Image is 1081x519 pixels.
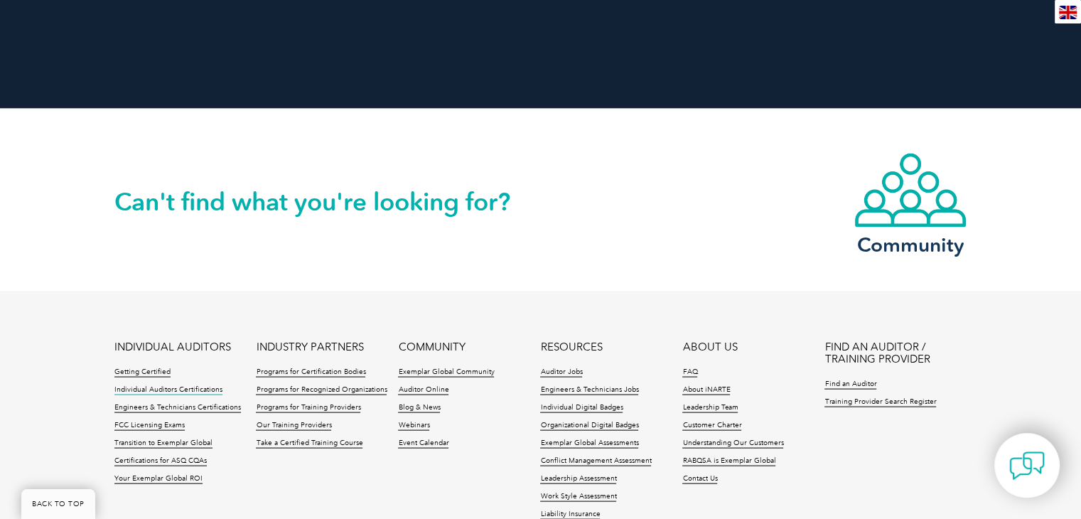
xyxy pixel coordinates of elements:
a: Conflict Management Assessment [540,456,651,466]
a: Find an Auditor [824,380,876,390]
a: ABOUT US [682,341,737,353]
a: COMMUNITY [398,341,465,353]
a: Event Calendar [398,439,448,449]
a: Training Provider Search Register [824,397,936,407]
a: RABQSA is Exemplar Global [682,456,775,466]
a: Blog & News [398,403,440,413]
a: Engineers & Technicians Certifications [114,403,241,413]
a: Exemplar Global Community [398,368,494,378]
a: FAQ [682,368,697,378]
a: About iNARTE [682,385,730,395]
img: en [1059,6,1077,19]
a: Individual Digital Badges [540,403,623,413]
a: FCC Licensing Exams [114,421,185,431]
a: Programs for Training Providers [256,403,360,413]
a: Exemplar Global Assessments [540,439,638,449]
a: Our Training Providers [256,421,331,431]
a: Getting Certified [114,368,171,378]
a: Contact Us [682,474,717,484]
h3: Community [854,236,967,254]
a: Transition to Exemplar Global [114,439,213,449]
a: Certifications for ASQ CQAs [114,456,207,466]
img: icon-community.webp [854,152,967,229]
a: Your Exemplar Global ROI [114,474,203,484]
a: Programs for Certification Bodies [256,368,365,378]
a: Webinars [398,421,429,431]
a: RESOURCES [540,341,602,353]
a: BACK TO TOP [21,489,95,519]
a: Take a Certified Training Course [256,439,362,449]
h2: Can't find what you're looking for? [114,191,541,213]
a: Customer Charter [682,421,741,431]
a: Understanding Our Customers [682,439,783,449]
a: Auditor Online [398,385,448,395]
a: Work Style Assessment [540,492,616,502]
a: Engineers & Technicians Jobs [540,385,638,395]
a: INDIVIDUAL AUDITORS [114,341,231,353]
a: Auditor Jobs [540,368,582,378]
a: Organizational Digital Badges [540,421,638,431]
a: Programs for Recognized Organizations [256,385,387,395]
a: FIND AN AUDITOR / TRAINING PROVIDER [824,341,967,365]
a: INDUSTRY PARTNERS [256,341,363,353]
a: Leadership Team [682,403,738,413]
a: Individual Auditors Certifications [114,385,222,395]
a: Community [854,152,967,254]
img: contact-chat.png [1009,448,1045,483]
a: Leadership Assessment [540,474,616,484]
